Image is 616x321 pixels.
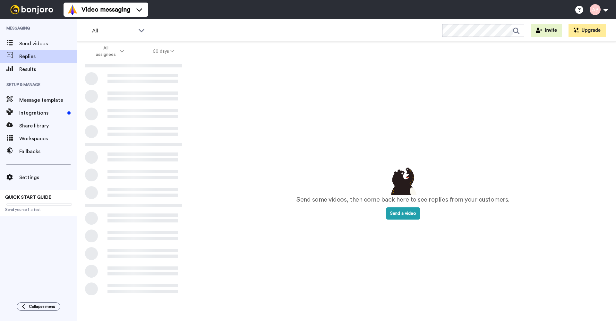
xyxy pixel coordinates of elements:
span: Send yourself a test [5,207,72,212]
a: Send a video [386,211,420,216]
img: results-emptystates.png [387,166,419,195]
span: Collapse menu [29,304,55,309]
span: Fallbacks [19,148,77,155]
span: Send videos [19,40,77,48]
button: Invite [531,24,562,37]
img: bj-logo-header-white.svg [8,5,56,14]
button: Upgrade [569,24,606,37]
span: Replies [19,53,77,60]
span: All assignees [93,45,119,58]
span: All [92,27,135,35]
img: vm-color.svg [67,4,78,15]
button: 60 days [138,46,189,57]
span: QUICK START GUIDE [5,195,51,200]
span: Video messaging [81,5,130,14]
button: Send a video [386,207,420,220]
span: Settings [19,174,77,181]
button: Collapse menu [17,302,60,311]
p: Send some videos, then come back here to see replies from your customers. [296,195,509,204]
button: All assignees [78,42,138,60]
span: Workspaces [19,135,77,143]
span: Message template [19,96,77,104]
span: Results [19,65,77,73]
span: Integrations [19,109,65,117]
span: Share library [19,122,77,130]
